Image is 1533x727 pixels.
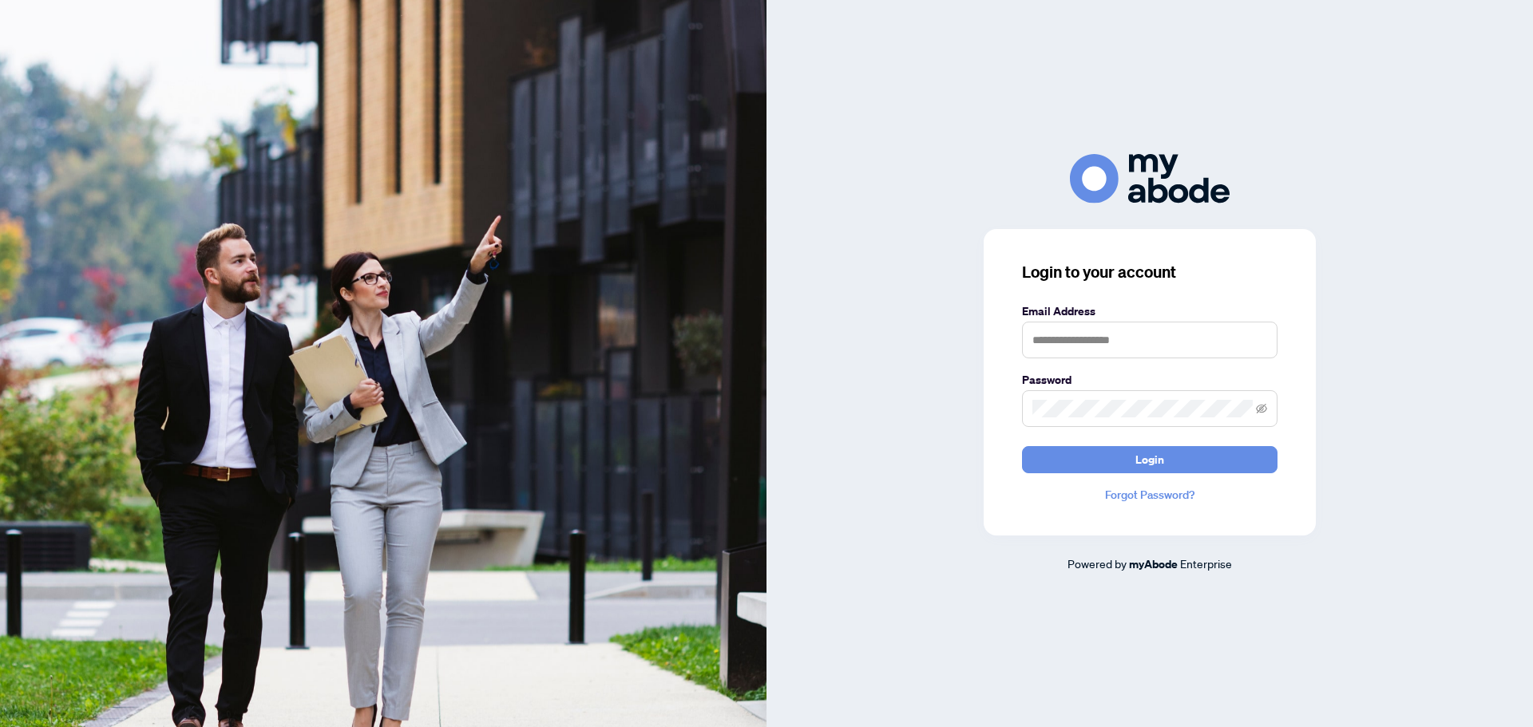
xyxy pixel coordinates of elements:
[1070,154,1230,203] img: ma-logo
[1022,486,1277,504] a: Forgot Password?
[1135,447,1164,472] span: Login
[1129,555,1178,573] a: myAbode
[1022,446,1277,473] button: Login
[1068,556,1127,571] span: Powered by
[1256,403,1267,414] span: eye-invisible
[1022,261,1277,283] h3: Login to your account
[1180,556,1232,571] span: Enterprise
[1022,302,1277,320] label: Email Address
[1022,371,1277,389] label: Password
